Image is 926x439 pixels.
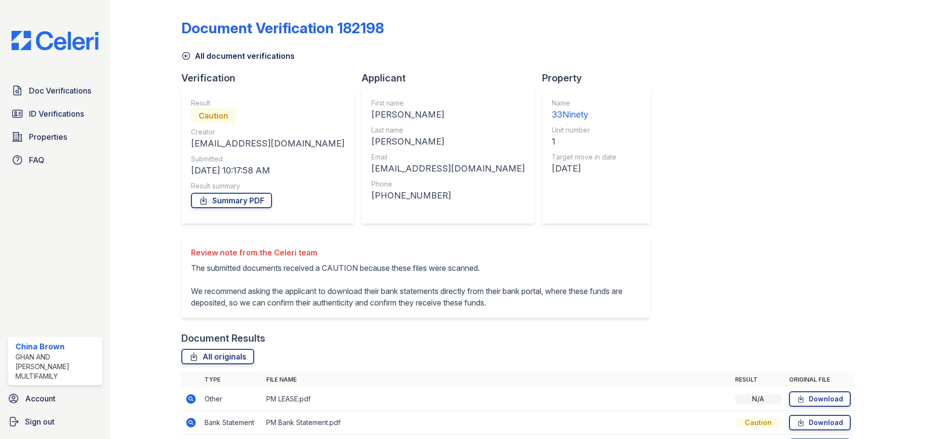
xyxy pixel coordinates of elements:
[262,372,731,387] th: File name
[181,19,384,37] div: Document Verification 182198
[191,247,640,258] div: Review note from the Celeri team
[552,125,616,135] div: Unit number
[29,154,44,166] span: FAQ
[731,372,785,387] th: Result
[789,415,851,430] a: Download
[191,262,640,308] p: The submitted documents received a CAUTION because these files were scanned. We recommend asking ...
[191,98,344,108] div: Result
[191,127,344,137] div: Creator
[371,189,525,202] div: [PHONE_NUMBER]
[29,131,67,143] span: Properties
[735,394,781,404] div: N/A
[371,108,525,121] div: [PERSON_NAME]
[8,150,102,170] a: FAQ
[181,71,362,85] div: Verification
[191,108,236,123] div: Caution
[15,341,98,352] div: China Brown
[181,332,265,345] div: Document Results
[552,98,616,121] a: Name 33Ninety
[191,193,272,208] a: Summary PDF
[4,31,106,50] img: CE_Logo_Blue-a8612792a0a2168367f1c8372b55b34899dd931a85d93a1a3d3e32e68fde9ad4.png
[181,349,254,364] a: All originals
[201,411,262,435] td: Bank Statement
[181,50,295,62] a: All document verifications
[552,98,616,108] div: Name
[191,137,344,150] div: [EMAIL_ADDRESS][DOMAIN_NAME]
[4,412,106,431] a: Sign out
[201,387,262,411] td: Other
[552,162,616,175] div: [DATE]
[191,181,344,191] div: Result summary
[15,352,98,381] div: Ghan and [PERSON_NAME] Multifamily
[735,418,781,427] div: Caution
[8,104,102,123] a: ID Verifications
[789,391,851,407] a: Download
[29,108,84,120] span: ID Verifications
[25,393,55,404] span: Account
[371,179,525,189] div: Phone
[262,387,731,411] td: PM LEASE.pdf
[371,162,525,175] div: [EMAIL_ADDRESS][DOMAIN_NAME]
[371,125,525,135] div: Last name
[552,152,616,162] div: Target move in date
[8,127,102,146] a: Properties
[191,154,344,164] div: Submitted
[785,372,855,387] th: Original file
[4,389,106,408] a: Account
[362,71,542,85] div: Applicant
[552,135,616,148] div: 1
[191,164,344,177] div: [DATE] 10:17:58 AM
[542,71,658,85] div: Property
[201,372,262,387] th: Type
[552,108,616,121] div: 33Ninety
[25,416,54,427] span: Sign out
[262,411,731,435] td: PM Bank Statement.pdf
[371,152,525,162] div: Email
[371,135,525,148] div: [PERSON_NAME]
[29,85,91,96] span: Doc Verifications
[8,81,102,100] a: Doc Verifications
[371,98,525,108] div: First name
